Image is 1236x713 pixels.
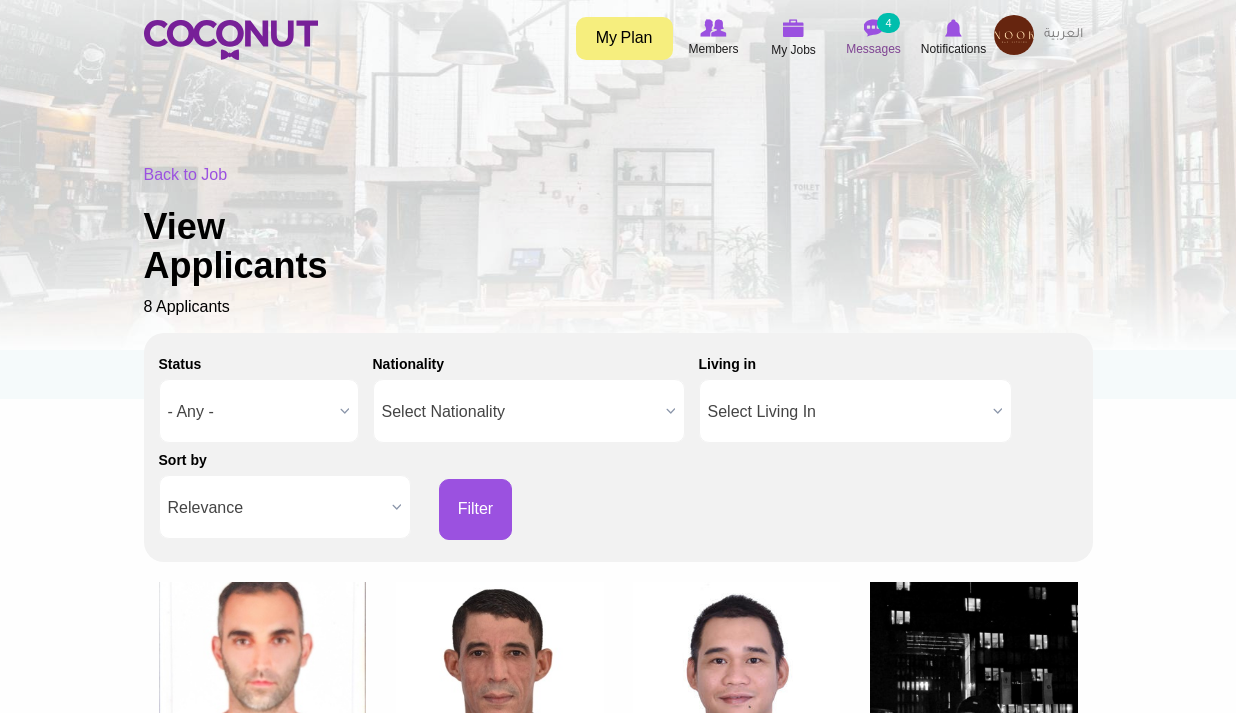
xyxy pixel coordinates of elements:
span: Members [688,39,738,59]
label: Status [159,355,202,374]
img: Browse Members [700,19,726,37]
a: Browse Members Members [674,15,754,61]
span: My Jobs [771,40,816,60]
span: Notifications [921,39,986,59]
img: Home [144,20,318,60]
label: Nationality [373,355,445,374]
span: Select Nationality [382,380,658,444]
img: My Jobs [783,19,805,37]
div: 8 Applicants [144,164,1093,319]
a: Messages Messages 4 [834,15,914,61]
label: Sort by [159,450,207,470]
span: Messages [846,39,901,59]
a: العربية [1034,15,1093,55]
img: Notifications [945,19,962,37]
span: - Any - [168,380,332,444]
small: 4 [877,13,899,33]
span: Relevance [168,476,384,540]
h1: View Applicants [144,207,394,286]
span: Select Living In [708,380,985,444]
label: Living in [699,355,757,374]
a: My Jobs My Jobs [754,15,834,62]
a: Back to Job [144,166,228,183]
button: Filter [439,479,513,540]
img: Messages [864,19,884,37]
a: Notifications Notifications [914,15,994,61]
a: My Plan [576,17,673,60]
